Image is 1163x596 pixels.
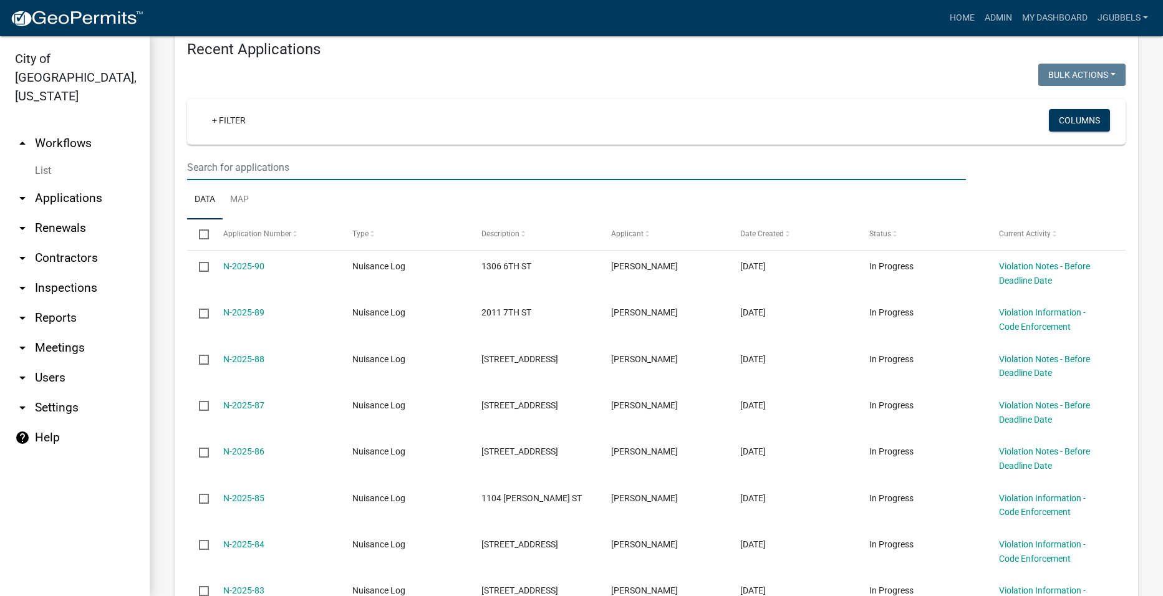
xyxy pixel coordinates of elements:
a: N-2025-84 [223,539,264,549]
datatable-header-cell: Status [857,219,987,249]
a: Home [945,6,980,30]
span: Jack Gubbels [611,261,678,271]
i: arrow_drop_down [15,221,30,236]
span: 211 6TH ST [481,400,558,410]
a: Admin [980,6,1017,30]
i: arrow_drop_up [15,136,30,151]
span: 2011 7TH ST [481,307,531,317]
a: Data [187,180,223,220]
span: In Progress [869,261,914,271]
a: N-2025-89 [223,307,264,317]
span: Jack Gubbels [611,354,678,364]
i: arrow_drop_down [15,281,30,296]
span: Jack Gubbels [611,446,678,456]
span: 602 9TH ST [481,354,558,364]
datatable-header-cell: Description [470,219,599,249]
button: Columns [1049,109,1110,132]
span: Status [869,229,891,238]
a: N-2025-83 [223,585,264,595]
span: Nuisance Log [352,307,405,317]
span: 09/09/2025 [740,493,766,503]
span: 1007 2ND ST [481,539,558,549]
span: In Progress [869,493,914,503]
i: help [15,430,30,445]
span: Nuisance Log [352,585,405,595]
span: Jack Gubbels [611,539,678,549]
span: In Progress [869,307,914,317]
span: Description [481,229,519,238]
a: + Filter [202,109,256,132]
span: 1104 DURANT ST [481,493,582,503]
a: jgubbels [1093,6,1153,30]
span: Jack Gubbels [611,493,678,503]
datatable-header-cell: Date Created [728,219,857,249]
span: Nuisance Log [352,354,405,364]
span: Type [352,229,369,238]
span: 09/09/2025 [740,446,766,456]
span: Nuisance Log [352,261,405,271]
span: Nuisance Log [352,539,405,549]
span: Nuisance Log [352,400,405,410]
button: Bulk Actions [1038,64,1126,86]
span: Date Created [740,229,784,238]
a: Violation Notes - Before Deadline Date [999,446,1090,471]
span: 09/04/2025 [740,585,766,595]
a: Violation Notes - Before Deadline Date [999,400,1090,425]
span: 1306 6TH ST [481,261,531,271]
span: In Progress [869,585,914,595]
i: arrow_drop_down [15,310,30,325]
span: 09/16/2025 [740,261,766,271]
span: In Progress [869,354,914,364]
span: Application Number [223,229,291,238]
span: In Progress [869,539,914,549]
a: Violation Notes - Before Deadline Date [999,261,1090,286]
span: 203 6TH ST [481,446,558,456]
i: arrow_drop_down [15,251,30,266]
datatable-header-cell: Applicant [599,219,728,249]
h4: Recent Applications [187,41,1126,59]
span: Nuisance Log [352,493,405,503]
a: My Dashboard [1017,6,1093,30]
i: arrow_drop_down [15,370,30,385]
span: Current Activity [999,229,1051,238]
a: N-2025-90 [223,261,264,271]
span: In Progress [869,446,914,456]
span: 09/08/2025 [740,539,766,549]
a: Violation Notes - Before Deadline Date [999,354,1090,378]
datatable-header-cell: Type [340,219,470,249]
span: Applicant [611,229,644,238]
datatable-header-cell: Current Activity [987,219,1116,249]
a: N-2025-85 [223,493,264,503]
datatable-header-cell: Application Number [211,219,340,249]
a: Violation Information - Code Enforcement [999,307,1086,332]
input: Search for applications [187,155,966,180]
i: arrow_drop_down [15,340,30,355]
i: arrow_drop_down [15,191,30,206]
i: arrow_drop_down [15,400,30,415]
a: Violation Information - Code Enforcement [999,539,1086,564]
span: 09/09/2025 [740,400,766,410]
span: Jack Gubbels [611,307,678,317]
span: Jack Gubbels [611,400,678,410]
a: N-2025-88 [223,354,264,364]
a: N-2025-87 [223,400,264,410]
span: 09/16/2025 [740,307,766,317]
datatable-header-cell: Select [187,219,211,249]
span: Susan Brammann [611,585,678,595]
a: Violation Information - Code Enforcement [999,493,1086,517]
span: Nuisance Log [352,446,405,456]
a: N-2025-86 [223,446,264,456]
span: 607 SPRING ST [481,585,558,595]
span: 09/15/2025 [740,354,766,364]
a: Map [223,180,256,220]
span: In Progress [869,400,914,410]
